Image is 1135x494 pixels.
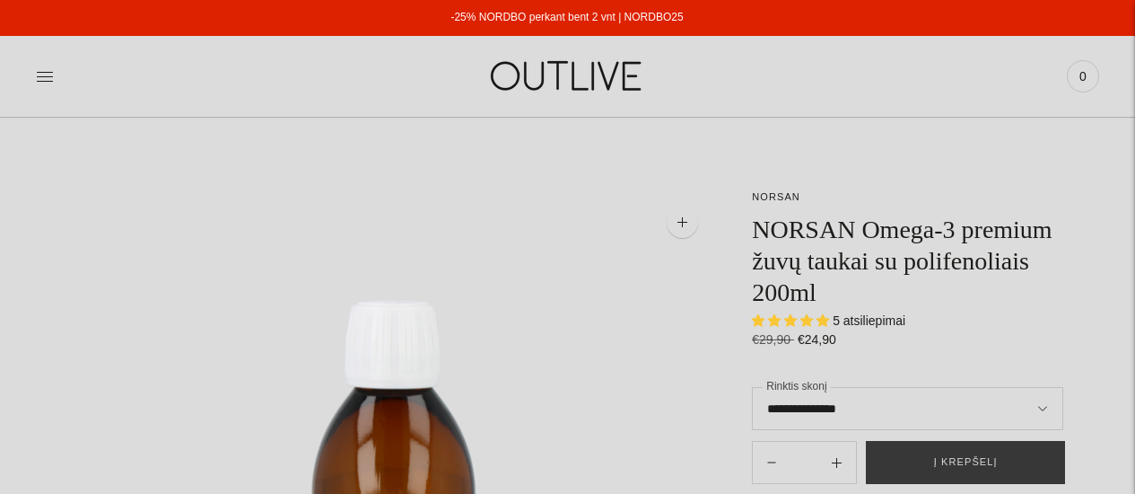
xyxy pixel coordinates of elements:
[752,332,794,347] s: €29,90
[753,441,790,484] button: Add product quantity
[833,313,905,328] span: 5 atsiliepimai
[817,441,856,484] button: Subtract product quantity
[450,11,683,23] a: -25% NORDBO perkant bent 2 vnt | NORDBO25
[1070,64,1096,89] span: 0
[790,450,817,476] input: Product quantity
[456,45,680,107] img: OUTLIVE
[752,313,833,328] span: 5.00 stars
[1067,57,1099,96] a: 0
[934,454,998,472] span: Į krepšelį
[866,441,1065,484] button: Į krepšelį
[752,214,1063,308] h1: NORSAN Omega-3 premium žuvų taukai su polifenoliais 200ml
[752,191,800,202] a: NORSAN
[798,332,836,347] span: €24,90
